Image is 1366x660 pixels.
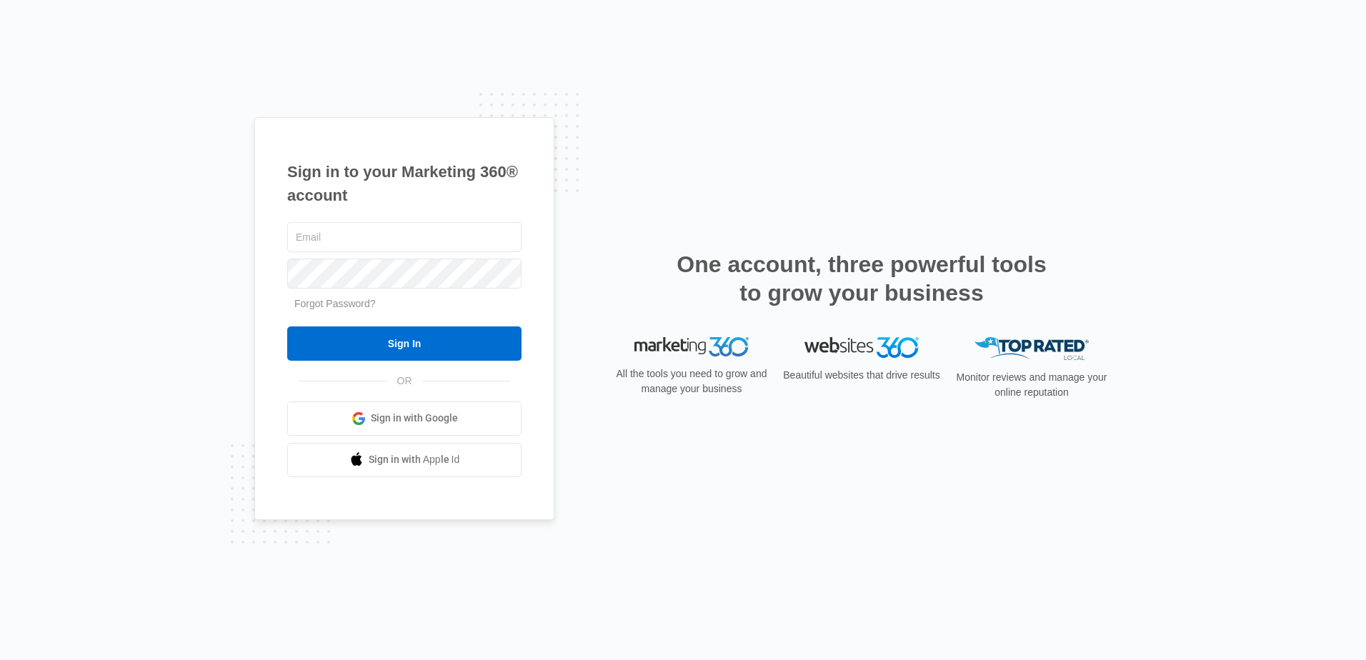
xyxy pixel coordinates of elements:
[287,326,522,361] input: Sign In
[672,250,1051,307] h2: One account, three powerful tools to grow your business
[371,411,458,426] span: Sign in with Google
[287,160,522,207] h1: Sign in to your Marketing 360® account
[804,337,919,358] img: Websites 360
[974,337,1089,361] img: Top Rated Local
[294,298,376,309] a: Forgot Password?
[612,366,772,396] p: All the tools you need to grow and manage your business
[287,222,522,252] input: Email
[287,443,522,477] a: Sign in with Apple Id
[369,452,460,467] span: Sign in with Apple Id
[952,370,1112,400] p: Monitor reviews and manage your online reputation
[634,337,749,357] img: Marketing 360
[782,368,942,383] p: Beautiful websites that drive results
[387,374,422,389] span: OR
[287,401,522,436] a: Sign in with Google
